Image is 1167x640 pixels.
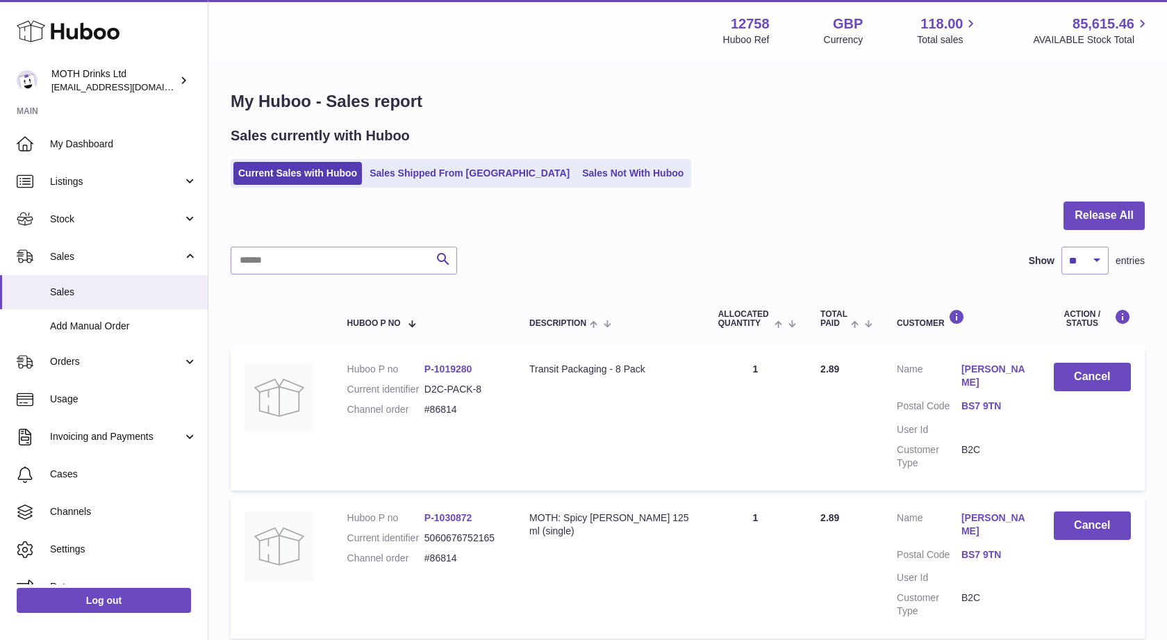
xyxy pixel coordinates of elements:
img: no-photo.jpg [245,363,314,432]
dd: B2C [961,443,1026,470]
span: Channels [50,505,197,518]
span: Cases [50,468,197,481]
div: Currency [824,33,863,47]
span: Invoicing and Payments [50,430,183,443]
span: Huboo P no [347,319,401,328]
dd: #86814 [424,552,502,565]
div: Huboo Ref [723,33,770,47]
span: ALLOCATED Quantity [718,310,771,328]
h2: Sales currently with Huboo [231,126,410,145]
img: no-photo.jpg [245,511,314,581]
span: Returns [50,580,197,593]
dt: Current identifier [347,532,424,545]
h1: My Huboo - Sales report [231,90,1145,113]
dt: Huboo P no [347,363,424,376]
span: 2.89 [820,363,839,375]
dt: Channel order [347,403,424,416]
span: Sales [50,250,183,263]
div: Transit Packaging - 8 Pack [529,363,690,376]
a: Sales Not With Huboo [577,162,688,185]
button: Release All [1063,202,1145,230]
strong: 12758 [731,15,770,33]
span: 2.89 [820,512,839,523]
span: My Dashboard [50,138,197,151]
span: Total sales [917,33,979,47]
span: Add Manual Order [50,320,197,333]
span: Listings [50,175,183,188]
span: Sales [50,286,197,299]
span: AVAILABLE Stock Total [1033,33,1150,47]
button: Cancel [1054,511,1131,540]
div: Customer [897,309,1026,328]
a: [PERSON_NAME] [961,363,1026,389]
dd: #86814 [424,403,502,416]
dt: Name [897,363,961,393]
td: 1 [704,498,806,639]
a: P-1019280 [424,363,472,375]
dt: Customer Type [897,443,961,470]
dt: Customer Type [897,591,961,618]
dt: Huboo P no [347,511,424,525]
dt: Current identifier [347,383,424,396]
dt: Postal Code [897,400,961,416]
dt: User Id [897,571,961,584]
dt: Channel order [347,552,424,565]
dt: User Id [897,423,961,436]
span: Usage [50,393,197,406]
a: Current Sales with Huboo [233,162,362,185]
img: orders@mothdrinks.com [17,70,38,91]
a: Sales Shipped From [GEOGRAPHIC_DATA] [365,162,574,185]
a: [PERSON_NAME] [961,511,1026,538]
a: P-1030872 [424,512,472,523]
span: Total paid [820,310,847,328]
span: Orders [50,355,183,368]
button: Cancel [1054,363,1131,391]
a: Log out [17,588,191,613]
dd: B2C [961,591,1026,618]
div: MOTH Drinks Ltd [51,67,176,94]
a: BS7 9TN [961,400,1026,413]
dt: Postal Code [897,548,961,565]
div: Action / Status [1054,309,1131,328]
a: 118.00 Total sales [917,15,979,47]
span: 85,615.46 [1073,15,1134,33]
dd: 5060676752165 [424,532,502,545]
td: 1 [704,349,806,490]
a: BS7 9TN [961,548,1026,561]
span: [EMAIL_ADDRESS][DOMAIN_NAME] [51,81,204,92]
dd: D2C-PACK-8 [424,383,502,396]
span: Description [529,319,586,328]
dt: Name [897,511,961,541]
div: MOTH: Spicy [PERSON_NAME] 125 ml (single) [529,511,690,538]
span: Settings [50,543,197,556]
span: 118.00 [920,15,963,33]
span: Stock [50,213,183,226]
span: entries [1116,254,1145,268]
a: 85,615.46 AVAILABLE Stock Total [1033,15,1150,47]
label: Show [1029,254,1054,268]
strong: GBP [833,15,863,33]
